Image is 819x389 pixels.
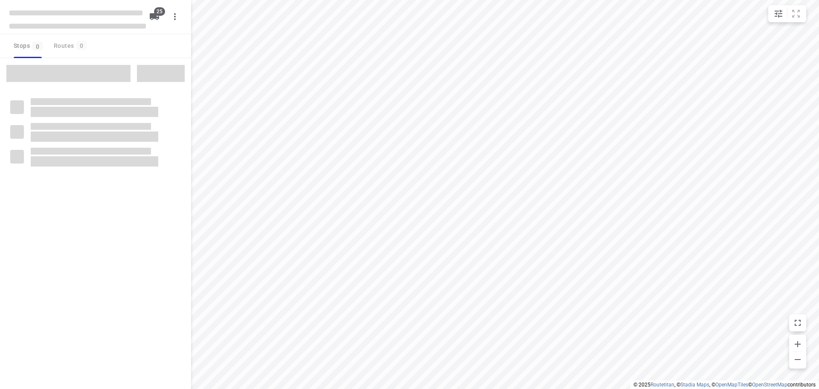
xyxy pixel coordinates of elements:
[768,5,806,22] div: small contained button group
[715,382,748,388] a: OpenMapTiles
[770,5,787,22] button: Map settings
[752,382,787,388] a: OpenStreetMap
[651,382,674,388] a: Routetitan
[680,382,709,388] a: Stadia Maps
[633,382,816,388] li: © 2025 , © , © © contributors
